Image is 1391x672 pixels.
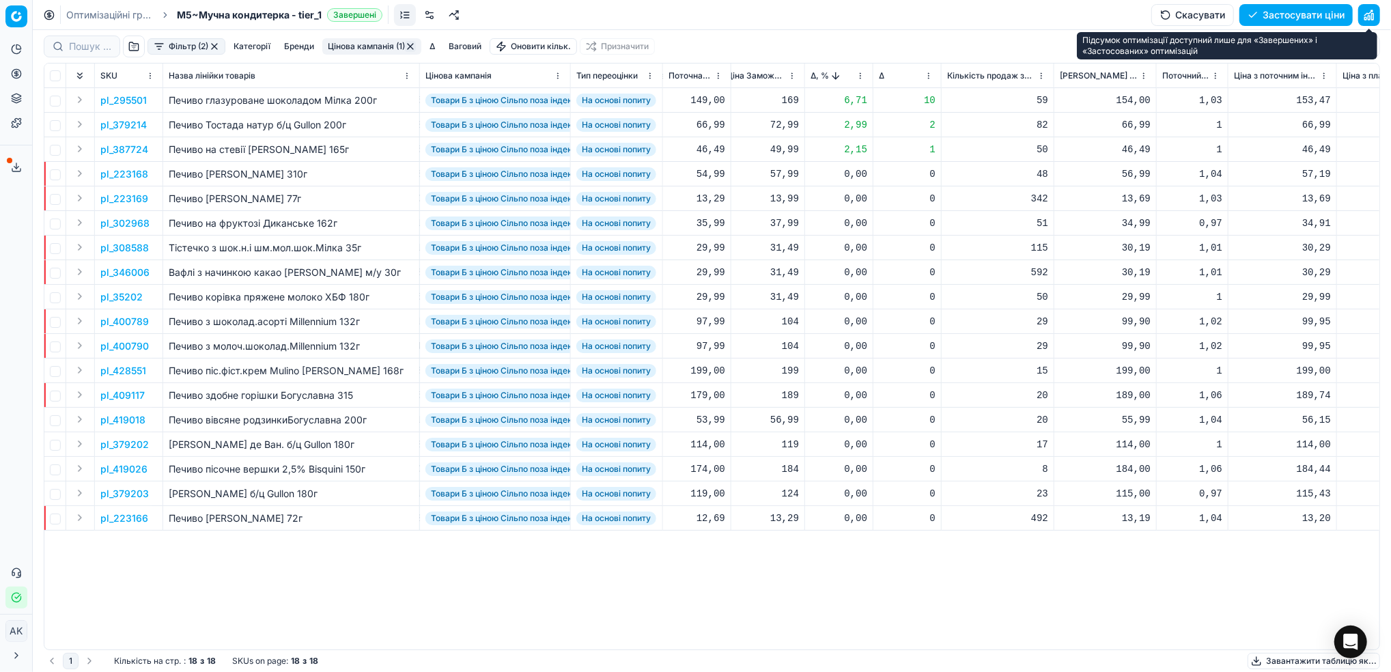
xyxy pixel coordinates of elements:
[727,438,799,451] div: 119
[100,512,148,525] button: pl_223166
[669,462,725,476] div: 174,00
[425,192,593,206] span: Товари Б з ціною Сільпо поза індексом
[947,315,1048,328] div: 29
[72,362,88,378] button: Expand
[1239,4,1353,26] button: Застосувати ціни
[425,143,593,156] span: Товари Б з ціною Сільпо поза індексом
[100,192,148,206] p: pl_223169
[829,69,843,83] button: Sorted by Δ, % descending
[169,241,414,255] div: Тістечко з шок.н.і шм.мол.шок.Мілка 35г
[100,266,150,279] button: pl_346006
[576,167,656,181] span: На основі попиту
[1234,94,1331,107] div: 153,47
[1162,241,1222,255] div: 1,01
[169,487,414,501] div: [PERSON_NAME] б/ц Gullon 180г
[425,339,593,353] span: Товари Б з ціною Сільпо поза індексом
[947,266,1048,279] div: 592
[576,118,656,132] span: На основі попиту
[177,8,382,22] span: M5~Мучна кондитерка - tier_1Завершені
[811,315,867,328] div: 0,00
[100,438,149,451] button: pl_379202
[63,653,79,669] button: 1
[100,118,147,132] p: pl_379214
[72,190,88,206] button: Expand
[169,438,414,451] div: [PERSON_NAME] де Ван. б/ц Gullon 180г
[669,364,725,378] div: 199,00
[727,94,799,107] div: 169
[1077,32,1377,59] div: Підсумок оптимізації доступний лише для «Завершених» і «Застосованих» оптимізацій
[1060,192,1151,206] div: 13,69
[443,38,487,55] button: Ваговий
[1234,241,1331,255] div: 30,29
[424,38,440,55] button: Δ
[169,315,414,328] div: Печиво з шоколад.асорті Millennium 132г
[169,266,414,279] div: Вафлі з начинкою какао [PERSON_NAME] м/у 30г
[322,38,421,55] button: Цінова кампанія (1)
[169,216,414,230] div: Печиво на фруктозі Диканське 162г
[100,364,146,378] button: pl_428551
[72,288,88,305] button: Expand
[169,70,255,81] span: Назва лінійки товарів
[100,143,148,156] button: pl_387724
[100,413,145,427] button: pl_419018
[72,165,88,182] button: Expand
[1162,389,1222,402] div: 1,06
[576,290,656,304] span: На основі попиту
[669,70,712,81] span: Поточна ціна
[879,339,936,353] div: 0
[188,656,197,667] strong: 18
[1060,315,1151,328] div: 99,90
[100,462,147,476] p: pl_419026
[66,8,382,22] nav: breadcrumb
[1234,192,1331,206] div: 13,69
[1060,266,1151,279] div: 30,19
[169,143,414,156] div: Печиво на стевії [PERSON_NAME] 165г
[576,70,638,81] span: Тип переоцінки
[72,509,88,526] button: Expand
[169,339,414,353] div: Печиво з молоч.шоколад.Millennium 132г
[947,339,1048,353] div: 29
[72,436,88,452] button: Expand
[1060,364,1151,378] div: 199,00
[811,266,867,279] div: 0,00
[425,413,593,427] span: Товари Б з ціною Сільпо поза індексом
[1162,192,1222,206] div: 1,03
[947,364,1048,378] div: 15
[1162,216,1222,230] div: 0,97
[879,70,884,81] span: Δ
[669,438,725,451] div: 114,00
[727,216,799,230] div: 37,99
[811,438,867,451] div: 0,00
[1162,315,1222,328] div: 1,02
[72,337,88,354] button: Expand
[100,241,149,255] button: pl_308588
[879,290,936,304] div: 0
[576,216,656,230] span: На основі попиту
[1162,290,1222,304] div: 1
[811,339,867,353] div: 0,00
[425,266,593,279] span: Товари Б з ціною Сільпо поза індексом
[100,487,149,501] button: pl_379203
[169,389,414,402] div: Печиво здобне горішки Богуславна 315
[1162,487,1222,501] div: 0,97
[169,413,414,427] div: Печиво вівсяне родзинкиБогуславна 200г
[669,167,725,181] div: 54,99
[1060,389,1151,402] div: 189,00
[879,487,936,501] div: 0
[947,216,1048,230] div: 51
[207,656,216,667] strong: 18
[576,462,656,476] span: На основі попиту
[879,192,936,206] div: 0
[1060,241,1151,255] div: 30,19
[669,118,725,132] div: 66,99
[576,192,656,206] span: На основі попиту
[669,290,725,304] div: 29,99
[727,192,799,206] div: 13,99
[669,241,725,255] div: 29,99
[425,216,593,230] span: Товари Б з ціною Сільпо поза індексом
[100,94,147,107] button: pl_295501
